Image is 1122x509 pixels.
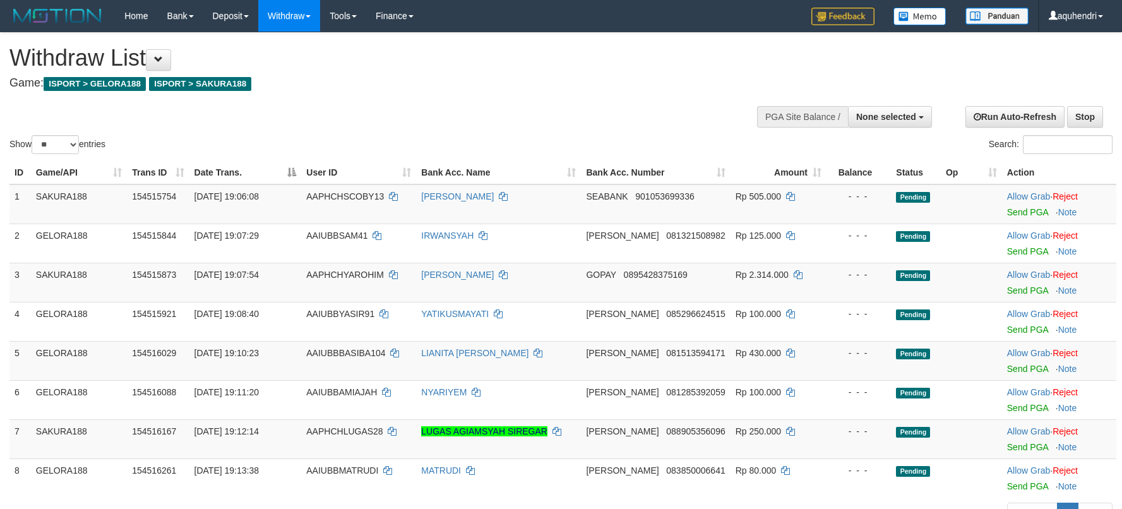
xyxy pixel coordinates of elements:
span: ISPORT > SAKURA188 [149,77,251,91]
a: Send PGA [1007,207,1048,217]
img: panduan.png [965,8,1029,25]
td: · [1002,419,1116,458]
span: GOPAY [586,270,616,280]
h1: Withdraw List [9,45,736,71]
a: Note [1058,285,1077,296]
a: [PERSON_NAME] [421,270,494,280]
a: Send PGA [1007,246,1048,256]
td: SAKURA188 [31,184,127,224]
span: [DATE] 19:07:54 [194,270,259,280]
span: 154516167 [132,426,176,436]
a: Note [1058,442,1077,452]
img: MOTION_logo.png [9,6,105,25]
span: [DATE] 19:11:20 [194,387,259,397]
td: GELORA188 [31,341,127,380]
span: Rp 2.314.000 [736,270,789,280]
span: [DATE] 19:13:38 [194,465,259,476]
a: Note [1058,364,1077,374]
td: 8 [9,458,31,498]
span: Rp 125.000 [736,231,781,241]
span: Rp 430.000 [736,348,781,358]
a: Note [1058,207,1077,217]
th: Bank Acc. Name: activate to sort column ascending [416,161,581,184]
span: AAIUBBAMIAJAH [306,387,377,397]
span: [DATE] 19:12:14 [194,426,259,436]
th: Bank Acc. Number: activate to sort column ascending [581,161,730,184]
a: MATRUDI [421,465,461,476]
a: Send PGA [1007,285,1048,296]
span: AAPHCHLUGAS28 [306,426,383,436]
a: Allow Grab [1007,270,1050,280]
span: · [1007,309,1053,319]
td: · [1002,380,1116,419]
a: Reject [1053,231,1078,241]
span: Pending [896,270,930,281]
td: · [1002,224,1116,263]
th: Trans ID: activate to sort column ascending [127,161,189,184]
div: - - - [832,268,886,281]
a: Reject [1053,270,1078,280]
span: [PERSON_NAME] [586,309,659,319]
div: - - - [832,308,886,320]
span: [DATE] 19:06:08 [194,191,259,201]
span: [DATE] 19:10:23 [194,348,259,358]
span: · [1007,191,1053,201]
span: Pending [896,349,930,359]
td: GELORA188 [31,224,127,263]
div: - - - [832,425,886,438]
div: - - - [832,229,886,242]
span: Rp 505.000 [736,191,781,201]
div: - - - [832,347,886,359]
a: Reject [1053,387,1078,397]
span: Copy 081321508982 to clipboard [666,231,725,241]
span: SEABANK [586,191,628,201]
td: · [1002,458,1116,498]
span: AAIUBBBASIBA104 [306,348,385,358]
a: Allow Grab [1007,465,1050,476]
span: ISPORT > GELORA188 [44,77,146,91]
a: Reject [1053,465,1078,476]
span: 154515844 [132,231,176,241]
td: · [1002,302,1116,341]
span: Copy 083850006641 to clipboard [666,465,725,476]
td: 4 [9,302,31,341]
span: AAPHCHSCOBY13 [306,191,384,201]
td: SAKURA188 [31,419,127,458]
a: Reject [1053,348,1078,358]
span: [PERSON_NAME] [586,348,659,358]
span: Copy 0895428375169 to clipboard [624,270,688,280]
td: GELORA188 [31,302,127,341]
th: Game/API: activate to sort column ascending [31,161,127,184]
a: Note [1058,481,1077,491]
th: Date Trans.: activate to sort column descending [189,161,302,184]
span: 154515921 [132,309,176,319]
span: · [1007,387,1053,397]
th: Balance [827,161,891,184]
a: Allow Grab [1007,387,1050,397]
div: - - - [832,386,886,398]
label: Show entries [9,135,105,154]
span: 154515873 [132,270,176,280]
td: 7 [9,419,31,458]
span: Copy 081285392059 to clipboard [666,387,725,397]
span: Pending [896,231,930,242]
span: [PERSON_NAME] [586,426,659,436]
span: AAIUBBSAM41 [306,231,367,241]
span: · [1007,465,1053,476]
td: · [1002,341,1116,380]
span: Copy 088905356096 to clipboard [666,426,725,436]
th: Op: activate to sort column ascending [941,161,1002,184]
span: · [1007,426,1053,436]
td: 6 [9,380,31,419]
td: SAKURA188 [31,263,127,302]
div: PGA Site Balance / [757,106,848,128]
th: User ID: activate to sort column ascending [301,161,416,184]
td: 2 [9,224,31,263]
td: · [1002,184,1116,224]
a: Send PGA [1007,403,1048,413]
span: 154515754 [132,191,176,201]
span: Pending [896,309,930,320]
a: Send PGA [1007,442,1048,452]
span: 154516029 [132,348,176,358]
th: ID [9,161,31,184]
